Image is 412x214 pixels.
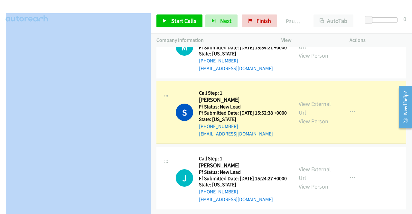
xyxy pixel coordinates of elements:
button: Next [205,14,238,27]
h5: Call Step: 1 [199,90,287,96]
a: [EMAIL_ADDRESS][DOMAIN_NAME] [199,131,273,137]
p: Company Information [156,36,270,44]
a: [PHONE_NUMBER] [199,123,238,129]
a: [PHONE_NUMBER] [199,189,238,195]
h1: M [176,38,193,56]
h2: [PERSON_NAME] [199,162,287,169]
h5: Ff Submitted Date: [DATE] 15:24:27 +0000 [199,175,287,182]
a: [EMAIL_ADDRESS][DOMAIN_NAME] [199,196,273,202]
span: Finish [257,17,271,24]
p: Actions [350,36,406,44]
p: Paused [286,17,302,25]
h2: [PERSON_NAME] [199,96,287,104]
a: [PHONE_NUMBER] [199,58,238,64]
a: View Person [299,52,328,59]
iframe: Resource Center [394,81,412,133]
h5: Ff Submitted Date: [DATE] 15:52:38 +0000 [199,110,287,116]
span: Start Calls [171,17,196,24]
a: View External Url [299,165,331,181]
div: The call is yet to be attempted [176,38,193,56]
a: Start Calls [156,14,202,27]
span: Next [220,17,231,24]
h5: State: [US_STATE] [199,116,287,123]
h5: Call Step: 1 [199,155,287,162]
h5: Ff Submitted Date: [DATE] 15:54:21 +0000 [199,44,287,51]
h5: State: [US_STATE] [199,51,287,57]
h5: Ff Status: New Lead [199,104,287,110]
h1: J [176,169,193,187]
a: View External Url [299,100,331,116]
a: Finish [242,14,277,27]
div: The call is yet to be attempted [176,169,193,187]
div: Delay between calls (in seconds) [368,17,398,23]
a: View Person [299,117,328,125]
a: View Person [299,183,328,190]
h5: Ff Status: New Lead [199,169,287,175]
p: View [281,36,338,44]
h5: State: [US_STATE] [199,181,287,188]
a: [EMAIL_ADDRESS][DOMAIN_NAME] [199,65,273,71]
button: AutoTab [314,14,353,27]
div: 0 [403,14,406,23]
h1: S [176,104,193,121]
